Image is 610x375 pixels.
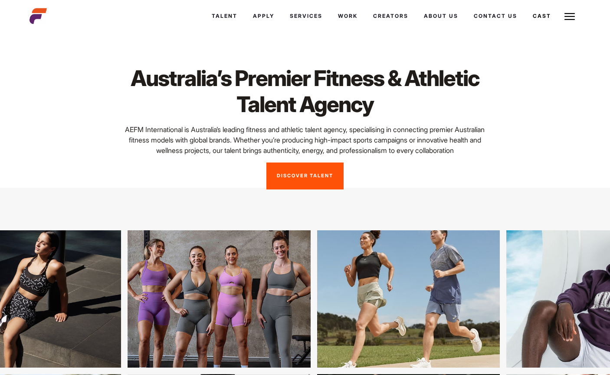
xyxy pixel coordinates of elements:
a: Services [282,4,330,28]
p: AEFM International is Australia’s leading fitness and athletic talent agency, specialising in con... [123,124,487,156]
img: Burger icon [564,11,575,22]
a: Creators [365,4,416,28]
img: asvdsdv [96,230,279,368]
h1: Australia’s Premier Fitness & Athletic Talent Agency [123,65,487,117]
img: cropped-aefm-brand-fav-22-square.png [30,7,47,25]
a: About Us [416,4,466,28]
a: Work [330,4,365,28]
a: Contact Us [466,4,525,28]
a: Discover Talent [266,163,344,189]
a: Apply [245,4,282,28]
a: Cast [525,4,559,28]
a: Talent [204,4,245,28]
